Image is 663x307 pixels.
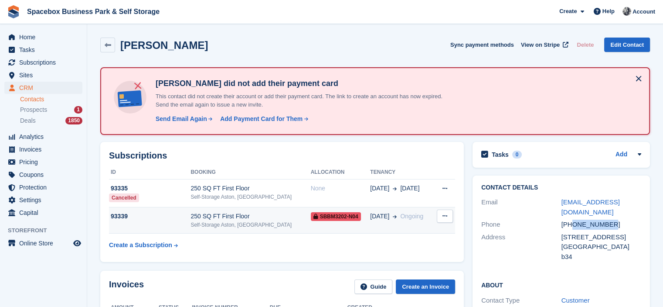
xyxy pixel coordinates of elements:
[20,116,82,125] a: Deals 1850
[370,166,433,179] th: Tenancy
[370,212,389,221] span: [DATE]
[4,169,82,181] a: menu
[4,194,82,206] a: menu
[4,156,82,168] a: menu
[354,279,393,294] a: Guide
[19,169,71,181] span: Coupons
[19,194,71,206] span: Settings
[20,95,82,103] a: Contacts
[109,184,190,193] div: 93335
[19,44,71,56] span: Tasks
[481,280,641,289] h2: About
[190,221,310,229] div: Self-Storage Aston, [GEOGRAPHIC_DATA]
[7,5,20,18] img: stora-icon-8386f47178a22dfd0bd8f6a31ec36ba5ce8667c1dd55bd0f319d3a0aa187defe.svg
[4,181,82,193] a: menu
[481,184,641,191] h2: Contact Details
[65,117,82,124] div: 1850
[19,31,71,43] span: Home
[311,184,371,193] div: None
[120,39,208,51] h2: [PERSON_NAME]
[19,207,71,219] span: Capital
[561,232,642,242] div: [STREET_ADDRESS]
[481,296,561,306] div: Contact Type
[8,226,87,235] span: Storefront
[109,237,178,253] a: Create a Subscription
[109,193,139,202] div: Cancelled
[19,181,71,193] span: Protection
[4,56,82,69] a: menu
[512,151,522,159] div: 0
[481,197,561,217] div: Email
[109,151,455,161] h2: Subscriptions
[19,156,71,168] span: Pricing
[450,38,514,52] button: Sync payment methods
[492,151,509,159] h2: Tasks
[19,143,71,155] span: Invoices
[112,79,149,116] img: no-card-linked-e7822e413c904bf8b177c4d89f31251c4716f9871600ec3ca5bfc59e148c83f4.svg
[561,297,590,304] a: Customer
[4,207,82,219] a: menu
[602,7,615,16] span: Help
[521,41,560,49] span: View on Stripe
[632,7,655,16] span: Account
[190,212,310,221] div: 250 SQ FT First Floor
[517,38,570,52] a: View on Stripe
[4,31,82,43] a: menu
[190,193,310,201] div: Self-Storage Aston, [GEOGRAPHIC_DATA]
[109,279,144,294] h2: Invoices
[396,279,455,294] a: Create an Invoice
[561,252,642,262] div: b34
[109,241,172,250] div: Create a Subscription
[156,114,207,124] div: Send Email Again
[190,166,310,179] th: Booking
[559,7,577,16] span: Create
[109,166,190,179] th: ID
[20,106,47,114] span: Prospects
[4,143,82,155] a: menu
[190,184,310,193] div: 250 SQ FT First Floor
[74,106,82,114] div: 1
[4,69,82,81] a: menu
[615,150,627,160] a: Add
[573,38,597,52] button: Delete
[561,242,642,252] div: [GEOGRAPHIC_DATA]
[481,220,561,230] div: Phone
[481,232,561,262] div: Address
[19,237,71,249] span: Online Store
[19,82,71,94] span: CRM
[19,69,71,81] span: Sites
[20,105,82,114] a: Prospects 1
[311,166,371,179] th: Allocation
[24,4,163,19] a: Spacebox Business Park & Self Storage
[72,238,82,248] a: Preview store
[19,56,71,69] span: Subscriptions
[4,82,82,94] a: menu
[561,198,620,216] a: [EMAIL_ADDRESS][DOMAIN_NAME]
[4,237,82,249] a: menu
[311,212,361,221] span: SBBM3202-N04
[4,44,82,56] a: menu
[152,79,457,89] h4: [PERSON_NAME] did not add their payment card
[20,117,36,125] span: Deals
[370,184,389,193] span: [DATE]
[604,38,650,52] a: Edit Contact
[4,131,82,143] a: menu
[622,7,631,16] img: SUDIPTA VIRMANI
[19,131,71,143] span: Analytics
[220,114,303,124] div: Add Payment Card for Them
[217,114,309,124] a: Add Payment Card for Them
[400,213,423,220] span: Ongoing
[152,92,457,109] p: This contact did not create their account or add their payment card. The link to create an accoun...
[561,220,642,230] div: [PHONE_NUMBER]
[400,184,419,193] span: [DATE]
[109,212,190,221] div: 93339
